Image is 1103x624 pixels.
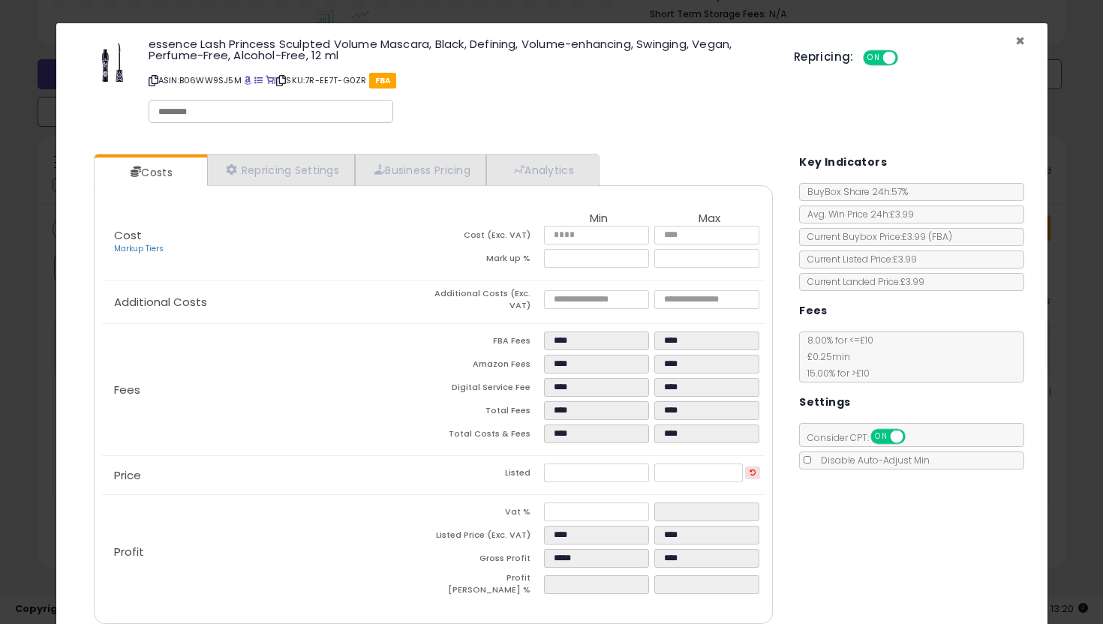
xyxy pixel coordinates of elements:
td: Listed [433,463,543,487]
span: ( FBA ) [928,230,952,243]
p: Additional Costs [102,296,434,308]
td: Mark up % [433,249,543,272]
td: Total Fees [433,401,543,424]
td: Vat % [433,502,543,526]
h5: Repricing: [794,51,854,63]
a: All offer listings [254,74,263,86]
span: 8.00 % for <= £10 [800,334,873,379]
td: FBA Fees [433,331,543,355]
span: Consider CPT: [800,431,925,444]
td: Listed Price (Exc. VAT) [433,526,543,549]
h5: Key Indicators [799,153,887,172]
p: Cost [102,229,434,255]
p: ASIN: B06WW9SJ5M | SKU: 7R-EE7T-G0ZR [149,68,771,92]
a: Costs [95,157,206,187]
td: Gross Profit [433,549,543,572]
td: Amazon Fees [433,355,543,378]
span: £3.99 [902,230,952,243]
span: ON [872,430,891,443]
span: Current Buybox Price: [800,230,952,243]
p: Profit [102,546,434,558]
span: Avg. Win Price 24h: £3.99 [800,208,914,220]
a: Markup Tiers [114,243,164,254]
td: Digital Service Fee [433,378,543,401]
th: Min [544,212,654,226]
span: FBA [369,73,397,88]
h5: Fees [799,301,828,320]
a: Your listing only [266,74,274,86]
span: × [1015,30,1025,52]
h5: Settings [799,393,850,412]
a: Analytics [486,154,597,185]
span: Disable Auto-Adjust Min [813,454,930,466]
span: Current Landed Price: £3.99 [800,275,924,288]
span: Current Listed Price: £3.99 [800,253,917,265]
td: Total Costs & Fees [433,424,543,448]
span: OFF [903,430,927,443]
p: Price [102,469,434,481]
td: Cost (Exc. VAT) [433,226,543,249]
span: BuyBox Share 24h: 57% [800,185,908,198]
th: Max [654,212,765,226]
p: Fees [102,384,434,396]
a: Repricing Settings [207,154,356,185]
span: ON [864,52,883,64]
span: 15.00 % for > £10 [800,367,870,379]
a: Business Pricing [355,154,486,185]
a: BuyBox page [244,74,252,86]
h3: essence Lash Princess Sculpted Volume Mascara, Black, Defining, Volume-enhancing, Swinging, Vegan... [149,38,771,61]
span: OFF [895,52,919,64]
td: Profit [PERSON_NAME] % [433,572,543,600]
span: £0.25 min [800,350,850,363]
td: Additional Costs (Exc. VAT) [433,288,543,316]
img: 41JvGQpRAjL._SL60_.jpg [90,38,135,83]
